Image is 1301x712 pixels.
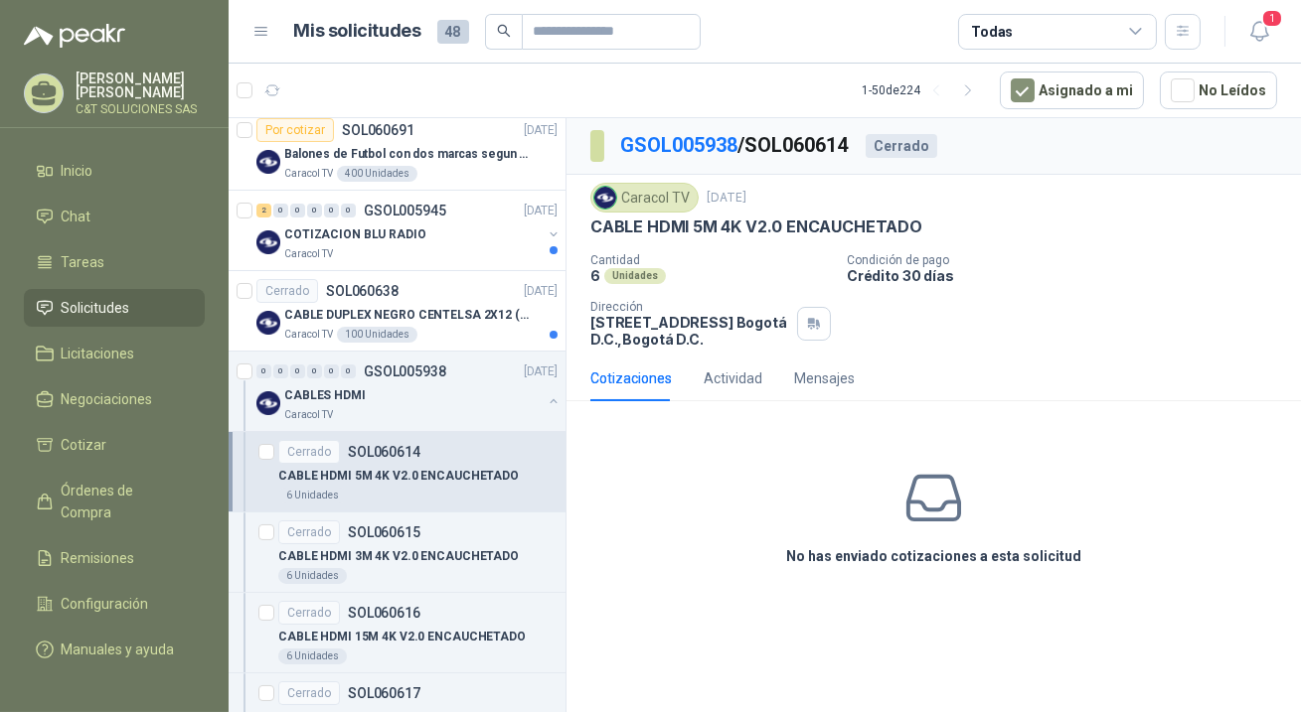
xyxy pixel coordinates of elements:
[590,183,699,213] div: Caracol TV
[229,271,566,352] a: CerradoSOL060638[DATE] Company LogoCABLE DUPLEX NEGRO CENTELSA 2X12 (COLOR NEGRO)Caracol TV100 Un...
[294,17,421,46] h1: Mis solicitudes
[24,198,205,235] a: Chat
[284,327,333,343] p: Caracol TV
[866,134,937,158] div: Cerrado
[590,367,672,389] div: Cotizaciones
[364,204,446,217] p: GSOL005945
[273,364,288,378] div: 0
[62,206,91,227] span: Chat
[256,391,280,415] img: Company Logo
[341,204,356,217] div: 0
[24,335,205,372] a: Licitaciones
[324,204,339,217] div: 0
[524,282,558,301] p: [DATE]
[24,380,205,418] a: Negociaciones
[1160,71,1277,109] button: No Leídos
[229,110,566,191] a: Por cotizarSOL060691[DATE] Company LogoBalones de Futbol con dos marcas segun adjunto. Adjuntar c...
[256,199,562,262] a: 2 0 0 0 0 0 GSOL005945[DATE] Company LogoCOTIZACION BLU RADIOCaracol TV
[348,445,420,459] p: SOL060614
[278,601,340,625] div: Cerrado
[342,123,414,137] p: SOL060691
[497,24,511,38] span: search
[62,593,149,615] span: Configuración
[256,359,562,423] a: 0 0 0 0 0 0 GSOL005938[DATE] Company LogoCABLES HDMICaracol TV
[590,300,789,314] p: Dirección
[284,225,426,244] p: COTIZACION BLU RADIO
[278,648,347,664] div: 6 Unidades
[62,160,93,182] span: Inicio
[620,133,737,157] a: GSOL005938
[278,628,526,646] p: CABLE HDMI 15M 4K V2.0 ENCAUCHETADO
[590,216,922,237] p: CABLE HDMI 5M 4K V2.0 ENCAUCHETADO
[284,166,333,182] p: Caracol TV
[24,289,205,327] a: Solicitudes
[284,407,333,423] p: Caracol TV
[594,187,616,209] img: Company Logo
[229,432,566,512] a: CerradoSOL060614CABLE HDMI 5M 4K V2.0 ENCAUCHETADO6 Unidades
[524,362,558,381] p: [DATE]
[337,166,417,182] div: 400 Unidades
[256,204,271,217] div: 2
[278,681,340,705] div: Cerrado
[707,189,746,208] p: [DATE]
[24,24,125,48] img: Logo peakr
[278,467,519,486] p: CABLE HDMI 5M 4K V2.0 ENCAUCHETADO
[62,297,130,319] span: Solicitudes
[348,525,420,539] p: SOL060615
[971,21,1013,43] div: Todas
[273,204,288,217] div: 0
[437,20,469,44] span: 48
[256,118,334,142] div: Por cotizar
[256,150,280,174] img: Company Logo
[278,568,347,584] div: 6 Unidades
[326,284,399,298] p: SOL060638
[62,547,135,569] span: Remisiones
[847,267,1293,284] p: Crédito 30 días
[278,547,519,566] p: CABLE HDMI 3M 4K V2.0 ENCAUCHETADO
[604,268,666,284] div: Unidades
[290,364,305,378] div: 0
[1241,14,1277,50] button: 1
[348,606,420,620] p: SOL060616
[62,388,153,410] span: Negociaciones
[278,520,340,544] div: Cerrado
[786,545,1081,567] h3: No has enviado cotizaciones a esta solicitud
[284,145,532,164] p: Balones de Futbol con dos marcas segun adjunto. Adjuntar cotizacion en su formato
[24,426,205,464] a: Cotizar
[24,585,205,623] a: Configuración
[62,639,175,660] span: Manuales y ayuda
[256,311,280,335] img: Company Logo
[794,367,855,389] div: Mensajes
[620,130,850,161] p: / SOL060614
[24,243,205,281] a: Tareas
[62,343,135,364] span: Licitaciones
[229,512,566,593] a: CerradoSOL060615CABLE HDMI 3M 4K V2.0 ENCAUCHETADO6 Unidades
[290,204,305,217] div: 0
[590,314,789,348] p: [STREET_ADDRESS] Bogotá D.C. , Bogotá D.C.
[24,152,205,190] a: Inicio
[348,686,420,700] p: SOL060617
[337,327,417,343] div: 100 Unidades
[284,246,333,262] p: Caracol TV
[524,202,558,220] p: [DATE]
[76,71,205,99] p: [PERSON_NAME] [PERSON_NAME]
[1000,71,1144,109] button: Asignado a mi
[24,472,205,531] a: Órdenes de Compra
[704,367,762,389] div: Actividad
[278,440,340,464] div: Cerrado
[24,539,205,577] a: Remisiones
[62,480,186,523] span: Órdenes de Compra
[284,386,366,405] p: CABLES HDMI
[278,488,347,503] div: 6 Unidades
[76,103,205,115] p: C&T SOLUCIONES SAS
[862,74,984,106] div: 1 - 50 de 224
[324,364,339,378] div: 0
[307,204,322,217] div: 0
[256,230,280,254] img: Company Logo
[1261,9,1283,28] span: 1
[590,253,831,267] p: Cantidad
[364,364,446,378] p: GSOL005938
[256,279,318,303] div: Cerrado
[62,434,107,456] span: Cotizar
[341,364,356,378] div: 0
